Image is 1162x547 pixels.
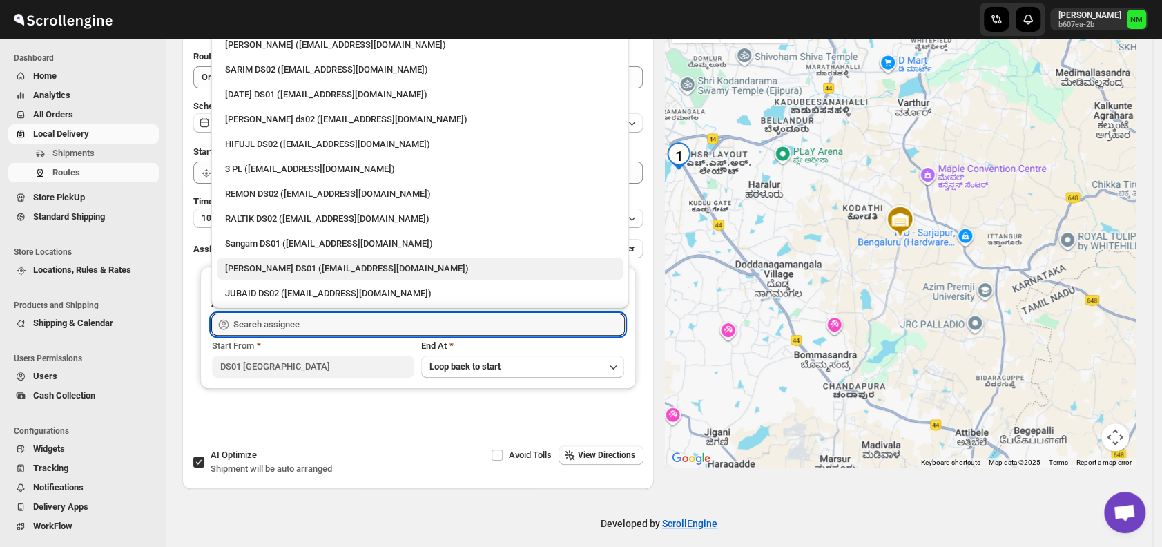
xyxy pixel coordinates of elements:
span: Configurations [14,425,159,436]
span: Loop back to start [429,361,501,372]
p: [PERSON_NAME] [1058,10,1121,21]
button: All Orders [8,105,159,124]
span: Dashboard [14,52,159,64]
span: Narjit Magar [1127,10,1146,29]
li: Jahir Hussain DS01 (pegaya8076@excederm.com) [211,255,629,280]
span: Standard Shipping [33,211,105,222]
p: b607ea-2b [1058,21,1121,29]
button: Users [8,367,159,386]
span: Time Per Stop [193,196,249,207]
span: Tracking [33,463,68,473]
div: [PERSON_NAME] ds02 ([EMAIL_ADDRESS][DOMAIN_NAME]) [225,113,615,126]
span: Delivery Apps [33,501,88,512]
button: WorkFlow [8,517,159,536]
span: Start Location (Warehouse) [193,146,302,157]
img: ScrollEngine [11,2,115,37]
li: Rashidul ds02 (vaseno4694@minduls.com) [211,106,629,131]
div: 3 PL ([EMAIL_ADDRESS][DOMAIN_NAME]) [225,162,615,176]
img: Google [668,450,714,468]
span: WorkFlow [33,521,72,531]
span: Notifications [33,482,84,492]
text: NM [1130,15,1143,24]
span: Widgets [33,443,65,454]
a: Terms (opens in new tab) [1049,459,1068,466]
button: [DATE]|Today [193,113,643,133]
a: Report a map error [1076,459,1132,466]
button: Home [8,66,159,86]
button: Keyboard shortcuts [921,458,980,468]
a: ScrollEngine [662,518,717,529]
div: All Route Options [182,39,654,445]
span: Analytics [33,90,70,100]
button: 10 minutes [193,209,643,228]
li: Raja DS01 (gasecig398@owlny.com) [211,81,629,106]
span: Cash Collection [33,390,95,401]
button: Cash Collection [8,386,159,405]
div: [PERSON_NAME] DS01 ([EMAIL_ADDRESS][DOMAIN_NAME]) [225,262,615,276]
li: JUBAID DS02 (vanafe7637@isorax.com) [211,280,629,305]
div: End At [421,339,623,353]
span: Avoid Tolls [509,450,552,460]
button: Map camera controls [1101,423,1129,451]
a: Open this area in Google Maps (opens a new window) [668,450,714,468]
button: User menu [1050,8,1148,30]
span: Users Permissions [14,353,159,364]
div: REMON DS02 ([EMAIL_ADDRESS][DOMAIN_NAME]) [225,187,615,201]
span: Locations, Rules & Rates [33,265,131,275]
span: All Orders [33,109,73,119]
span: Local Delivery [33,128,89,139]
span: AI Optimize [211,450,257,460]
input: Eg: Bengaluru Route [193,66,643,88]
li: 3 PL (hello@home-run.co) [211,155,629,180]
button: Locations, Rules & Rates [8,260,159,280]
p: Developed by [601,517,717,530]
button: Shipments [8,144,159,163]
button: Notifications [8,478,159,497]
span: Route Name [193,51,242,61]
div: [DATE] DS01 ([EMAIL_ADDRESS][DOMAIN_NAME]) [225,88,615,102]
button: Shipping & Calendar [8,314,159,333]
span: Products and Shipping [14,300,159,311]
li: Vikas Rathod (lolegiy458@nalwan.com) [211,31,629,56]
button: Routes [8,163,159,182]
div: Open chat [1104,492,1145,533]
span: Shipping & Calendar [33,318,113,328]
button: Delivery Apps [8,497,159,517]
li: HIFUJL DS02 (cepali9173@intady.com) [211,131,629,155]
button: Tracking [8,459,159,478]
li: RALTIK DS02 (cecih54531@btcours.com) [211,205,629,230]
button: View Directions [559,445,643,465]
span: Start From [212,340,254,351]
input: Search assignee [233,314,625,336]
span: Shipment will be auto arranged [211,463,332,474]
span: Store PickUp [33,192,85,202]
span: Home [33,70,57,81]
li: REMON DS02 (kesame7468@btcours.com) [211,180,629,205]
div: Sangam DS01 ([EMAIL_ADDRESS][DOMAIN_NAME]) [225,237,615,251]
span: Assign to [193,244,231,254]
span: Users [33,371,57,381]
span: View Directions [578,450,635,461]
div: JUBAID DS02 ([EMAIL_ADDRESS][DOMAIN_NAME]) [225,287,615,300]
button: Widgets [8,439,159,459]
span: 10 minutes [202,213,243,224]
div: [PERSON_NAME] ([EMAIL_ADDRESS][DOMAIN_NAME]) [225,38,615,52]
div: HIFUJL DS02 ([EMAIL_ADDRESS][DOMAIN_NAME]) [225,137,615,151]
span: Add More Driver [574,243,635,254]
button: Analytics [8,86,159,105]
span: Routes [52,167,80,177]
span: Scheduled for [193,101,249,111]
li: RUBEL DS03 (tavejad825@hikuhu.com) [211,305,629,329]
div: RALTIK DS02 ([EMAIL_ADDRESS][DOMAIN_NAME]) [225,212,615,226]
span: Map data ©2025 [989,459,1040,466]
li: Sangam DS01 (relov34542@lassora.com) [211,230,629,255]
div: SARIM DS02 ([EMAIL_ADDRESS][DOMAIN_NAME]) [225,63,615,77]
li: SARIM DS02 (xititor414@owlny.com) [211,56,629,81]
span: Shipments [52,148,95,158]
div: 1 [665,142,693,170]
span: Store Locations [14,247,159,258]
button: Loop back to start [421,356,623,378]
